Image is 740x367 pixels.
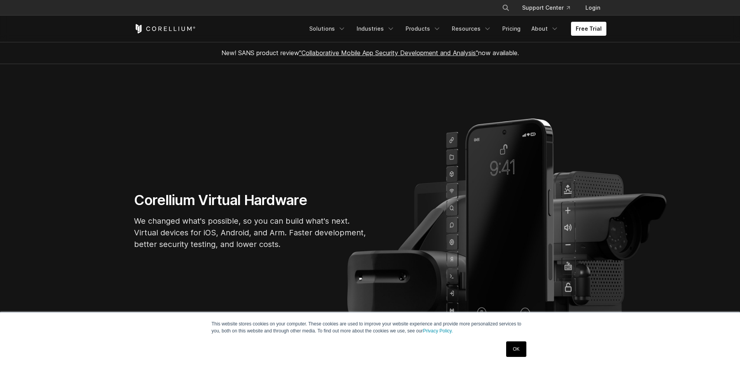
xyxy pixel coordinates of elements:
[423,328,453,334] a: Privacy Policy.
[493,1,606,15] div: Navigation Menu
[401,22,446,36] a: Products
[299,49,478,57] a: "Collaborative Mobile App Security Development and Analysis"
[305,22,350,36] a: Solutions
[516,1,576,15] a: Support Center
[352,22,399,36] a: Industries
[579,1,606,15] a: Login
[506,341,526,357] a: OK
[134,215,367,250] p: We changed what's possible, so you can build what's next. Virtual devices for iOS, Android, and A...
[212,320,529,334] p: This website stores cookies on your computer. These cookies are used to improve your website expe...
[527,22,563,36] a: About
[499,1,513,15] button: Search
[305,22,606,36] div: Navigation Menu
[571,22,606,36] a: Free Trial
[447,22,496,36] a: Resources
[134,24,196,33] a: Corellium Home
[221,49,519,57] span: New! SANS product review now available.
[498,22,525,36] a: Pricing
[134,191,367,209] h1: Corellium Virtual Hardware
